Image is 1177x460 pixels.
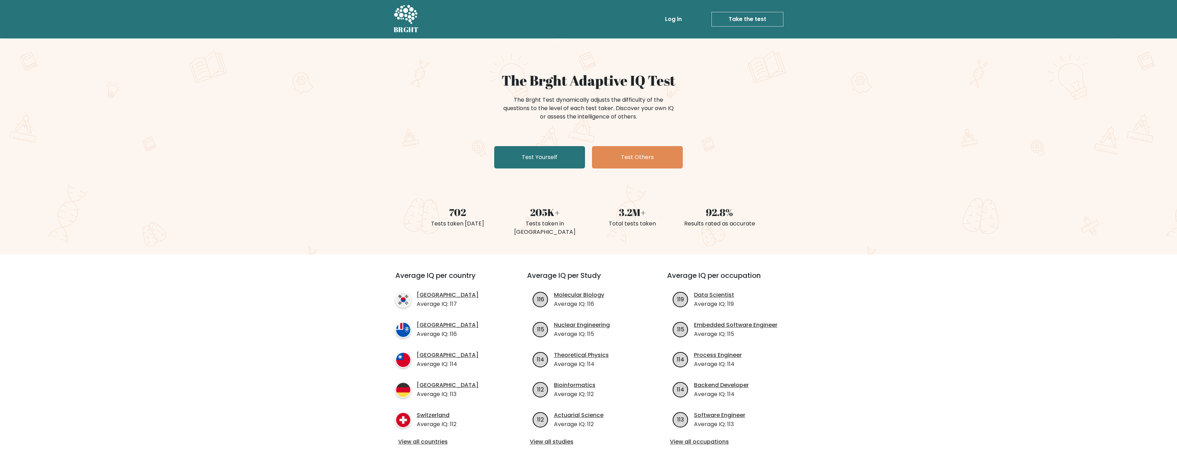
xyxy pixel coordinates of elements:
[537,355,544,363] text: 114
[694,291,734,299] a: Data Scientist
[694,360,742,368] p: Average IQ: 114
[418,205,497,220] div: 702
[554,420,604,429] p: Average IQ: 112
[694,321,777,329] a: Embedded Software Engineer
[667,271,790,288] h3: Average IQ per occupation
[395,292,411,308] img: country
[417,411,456,419] a: Switzerland
[537,385,544,393] text: 112
[677,295,684,303] text: 119
[394,3,419,36] a: BRGHT
[554,330,610,338] p: Average IQ: 115
[417,390,478,398] p: Average IQ: 113
[418,220,497,228] div: Tests taken [DATE]
[554,300,604,308] p: Average IQ: 116
[395,412,411,428] img: country
[711,12,783,27] a: Take the test
[501,96,676,121] div: The Brght Test dynamically adjusts the difficulty of the questions to the level of each test take...
[677,325,684,333] text: 115
[677,415,684,423] text: 113
[554,321,610,329] a: Nuclear Engineering
[694,351,742,359] a: Process Engineer
[694,390,749,398] p: Average IQ: 114
[417,381,478,389] a: [GEOGRAPHIC_DATA]
[417,300,478,308] p: Average IQ: 117
[494,146,585,168] a: Test Yourself
[554,381,595,389] a: Bioinformatics
[398,438,499,446] a: View all countries
[593,205,672,220] div: 3.2M+
[417,330,478,338] p: Average IQ: 116
[537,415,544,423] text: 112
[670,438,788,446] a: View all occupations
[554,411,604,419] a: Actuarial Science
[592,146,683,168] a: Test Others
[395,322,411,338] img: country
[527,271,650,288] h3: Average IQ per Study
[554,390,595,398] p: Average IQ: 112
[677,385,684,393] text: 114
[694,381,749,389] a: Backend Developer
[537,295,544,303] text: 116
[417,291,478,299] a: [GEOGRAPHIC_DATA]
[662,12,685,26] a: Log in
[417,360,478,368] p: Average IQ: 114
[530,438,648,446] a: View all studies
[694,330,777,338] p: Average IQ: 115
[394,26,419,34] h5: BRGHT
[395,382,411,398] img: country
[680,205,759,220] div: 92.8%
[395,271,502,288] h3: Average IQ per country
[554,360,609,368] p: Average IQ: 114
[694,300,734,308] p: Average IQ: 119
[505,205,584,220] div: 205K+
[505,220,584,236] div: Tests taken in [GEOGRAPHIC_DATA]
[554,351,609,359] a: Theoretical Physics
[677,355,684,363] text: 114
[395,352,411,368] img: country
[418,72,759,89] h1: The Brght Adaptive IQ Test
[694,420,745,429] p: Average IQ: 113
[417,321,478,329] a: [GEOGRAPHIC_DATA]
[593,220,672,228] div: Total tests taken
[694,411,745,419] a: Software Engineer
[680,220,759,228] div: Results rated as accurate
[537,325,544,333] text: 115
[554,291,604,299] a: Molecular Biology
[417,420,456,429] p: Average IQ: 112
[417,351,478,359] a: [GEOGRAPHIC_DATA]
